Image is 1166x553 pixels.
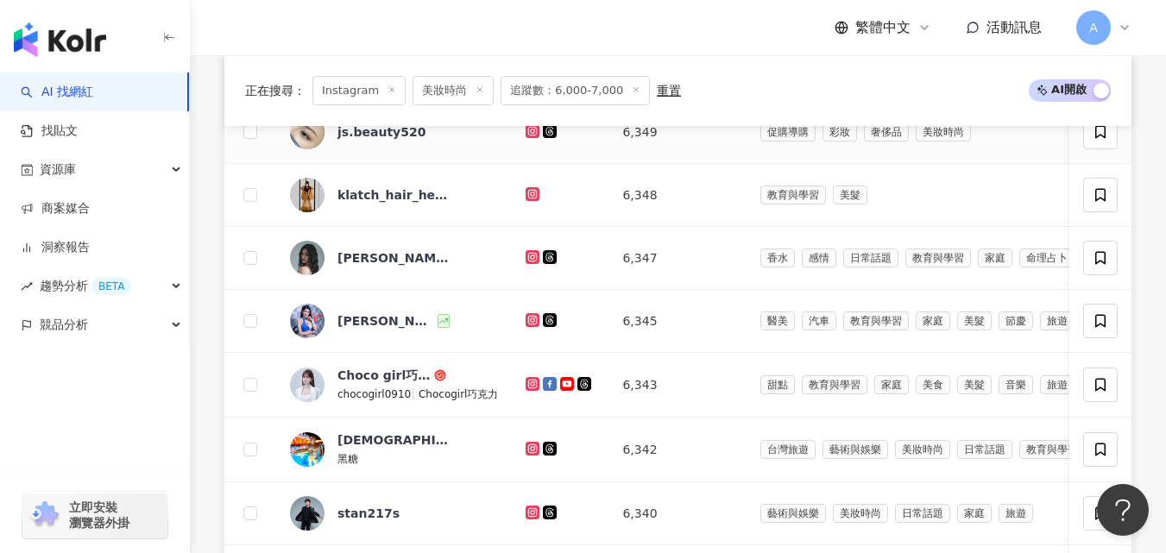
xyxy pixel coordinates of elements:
a: 商案媒合 [21,200,90,217]
a: chrome extension立即安裝 瀏覽器外掛 [22,492,167,538]
span: 香水 [760,248,795,267]
span: 促購導購 [760,123,816,141]
span: Chocogirl巧克力 [419,388,498,400]
a: KOL Avatarklatch_hair_heidi [290,178,498,212]
img: KOL Avatar [290,115,325,149]
td: 6,343 [608,353,746,418]
span: 家庭 [874,375,909,394]
span: 立即安裝 瀏覽器外掛 [69,500,129,531]
span: chocogirl0910 [337,388,411,400]
td: 6,347 [608,227,746,290]
span: Instagram [312,76,406,105]
span: 正在搜尋 ： [245,84,306,97]
span: 美妝時尚 [916,123,971,141]
span: rise [21,280,33,292]
span: 音樂 [999,375,1033,394]
img: chrome extension [28,501,61,529]
span: 教育與學習 [760,185,826,204]
span: 追蹤數：6,000-7,000 [501,76,650,105]
div: Choco girl巧克力 [337,367,431,384]
a: searchAI 找網紅 [21,84,93,101]
div: [PERSON_NAME] [337,249,450,267]
a: KOL AvatarChoco girl巧克力chocogirl0910|Chocogirl巧克力 [290,367,498,403]
td: 6,342 [608,418,746,482]
span: 活動訊息 [986,19,1042,35]
span: 日常話題 [957,440,1012,459]
a: KOL Avatar[DEMOGRAPHIC_DATA][PERSON_NAME]黑糖 [290,431,498,468]
span: 美髮 [957,311,992,330]
span: 彩妝 [823,123,857,141]
span: 競品分析 [40,305,88,344]
span: 家庭 [957,504,992,523]
div: [PERSON_NAME] [337,312,434,330]
img: KOL Avatar [290,241,325,275]
td: 6,345 [608,290,746,353]
span: 教育與學習 [1019,440,1085,459]
span: 奢侈品 [864,123,909,141]
span: 教育與學習 [905,248,971,267]
img: KOL Avatar [290,496,325,531]
img: KOL Avatar [290,178,325,212]
a: KOL Avatar[PERSON_NAME] [290,241,498,275]
span: 趨勢分析 [40,267,131,305]
span: | [411,386,419,400]
span: 美妝時尚 [413,76,494,105]
div: klatch_hair_heidi [337,186,450,204]
td: 6,348 [608,164,746,227]
span: 家庭 [916,311,950,330]
img: KOL Avatar [290,304,325,338]
a: KOL Avatarstan217s [290,496,498,531]
span: 美妝時尚 [895,440,950,459]
a: 找貼文 [21,123,78,140]
div: [DEMOGRAPHIC_DATA][PERSON_NAME] [337,431,450,449]
span: 旅遊 [999,504,1033,523]
span: 美食 [916,375,950,394]
div: js.beauty520 [337,123,425,141]
a: KOL Avatar[PERSON_NAME] [290,304,498,338]
span: 資源庫 [40,150,76,189]
span: 繁體中文 [855,18,911,37]
span: 美髮 [833,185,867,204]
span: 甜點 [760,375,795,394]
span: 藝術與娛樂 [823,440,888,459]
span: 汽車 [802,311,836,330]
span: 黑糖 [337,453,358,465]
span: 旅遊 [1040,375,1075,394]
td: 6,349 [608,101,746,164]
div: 重置 [657,84,681,97]
div: BETA [91,278,131,295]
td: 6,340 [608,482,746,545]
span: 教育與學習 [843,311,909,330]
span: 教育與學習 [802,375,867,394]
img: logo [14,22,106,57]
span: 日常話題 [895,504,950,523]
img: KOL Avatar [290,432,325,467]
span: 節慶 [999,311,1033,330]
span: 美髮 [957,375,992,394]
a: KOL Avatarjs.beauty520 [290,115,498,149]
span: 感情 [802,248,836,267]
span: 旅遊 [1040,311,1075,330]
span: 藝術與娛樂 [760,504,826,523]
span: 醫美 [760,311,795,330]
span: 命理占卜 [1019,248,1075,267]
span: 家庭 [978,248,1012,267]
img: KOL Avatar [290,368,325,402]
a: 洞察報告 [21,239,90,256]
iframe: Help Scout Beacon - Open [1097,484,1149,536]
span: 日常話題 [843,248,898,267]
span: 美妝時尚 [833,504,888,523]
span: 台灣旅遊 [760,440,816,459]
div: stan217s [337,505,400,522]
span: A [1089,18,1098,37]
